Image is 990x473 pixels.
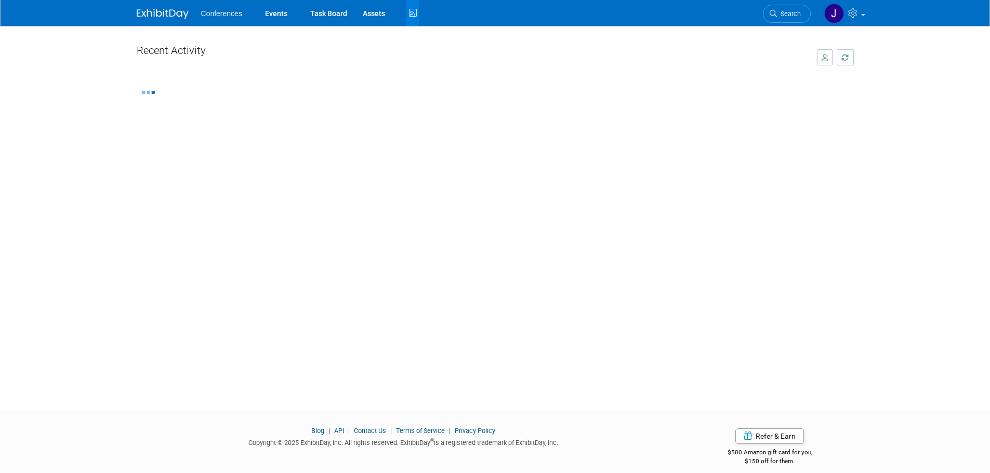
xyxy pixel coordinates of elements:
a: API [334,427,344,435]
sup: ® [430,438,434,443]
a: Privacy Policy [455,427,495,435]
span: | [326,427,333,435]
img: loading... [142,91,155,94]
span: | [446,427,453,435]
span: | [346,427,352,435]
a: Search [763,5,811,23]
img: Jenny Clavero [824,4,844,23]
a: Refer & Earn [735,428,804,444]
span: | [388,427,394,435]
a: Contact Us [354,427,386,435]
div: $150 off for them. [686,457,854,466]
div: Copyright © 2025 ExhibitDay, Inc. All rights reserved. ExhibitDay is a registered trademark of Ex... [137,436,671,448]
img: ExhibitDay [137,9,189,19]
a: Blog [311,427,324,435]
div: $500 Amazon gift card for you, [686,441,854,465]
div: Recent Activity [137,39,807,66]
span: Search [777,10,801,18]
a: Terms of Service [396,427,445,435]
span: Conferences [201,9,242,18]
